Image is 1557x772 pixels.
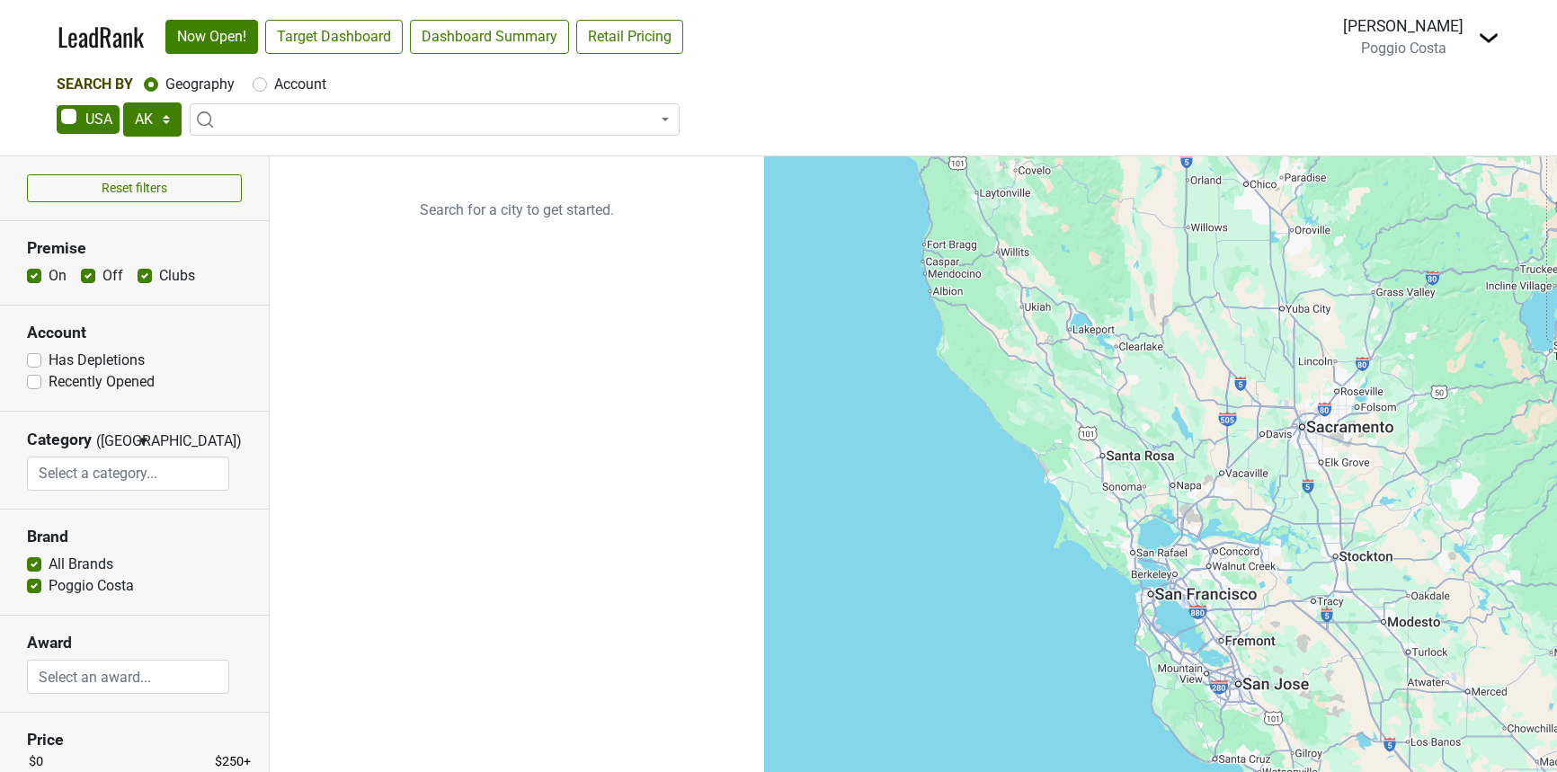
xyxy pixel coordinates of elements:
label: On [49,265,67,287]
label: All Brands [49,554,113,575]
label: Clubs [159,265,195,287]
h3: Brand [27,528,242,546]
p: Search for a city to get started. [270,156,764,264]
h3: Award [27,634,242,652]
a: Retail Pricing [576,20,683,54]
img: Dropdown Menu [1478,27,1499,49]
div: [PERSON_NAME] [1343,14,1464,38]
span: ([GEOGRAPHIC_DATA]) [96,430,132,457]
label: Account [274,74,326,95]
input: Select a category... [28,457,229,491]
button: Reset filters [27,174,242,202]
h3: Price [27,731,242,750]
a: Dashboard Summary [410,20,569,54]
input: Select an award... [28,660,229,694]
label: Poggio Costa [49,575,134,597]
label: Recently Opened [49,371,155,393]
label: Off [102,265,123,287]
a: Target Dashboard [265,20,403,54]
label: Has Depletions [49,350,145,371]
a: LeadRank [58,18,144,56]
a: Now Open! [165,20,258,54]
h3: Account [27,324,242,342]
label: Geography [165,74,235,95]
span: Poggio Costa [1361,40,1446,57]
h3: Category [27,430,92,449]
h3: Premise [27,239,242,258]
span: ▼ [137,433,150,449]
span: Search By [57,75,133,93]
